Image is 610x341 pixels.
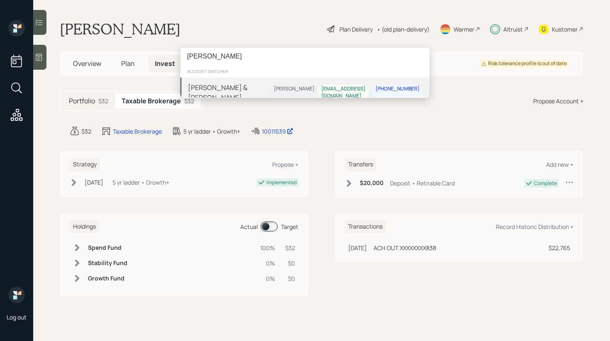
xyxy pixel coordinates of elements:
div: [PERSON_NAME] [274,85,315,93]
input: Type a command or search… [181,48,429,65]
div: [EMAIL_ADDRESS][DOMAIN_NAME] [321,85,366,100]
div: [PHONE_NUMBER] [376,85,420,93]
div: [PERSON_NAME] & [PERSON_NAME] [188,83,271,102]
div: account switcher [181,65,429,78]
